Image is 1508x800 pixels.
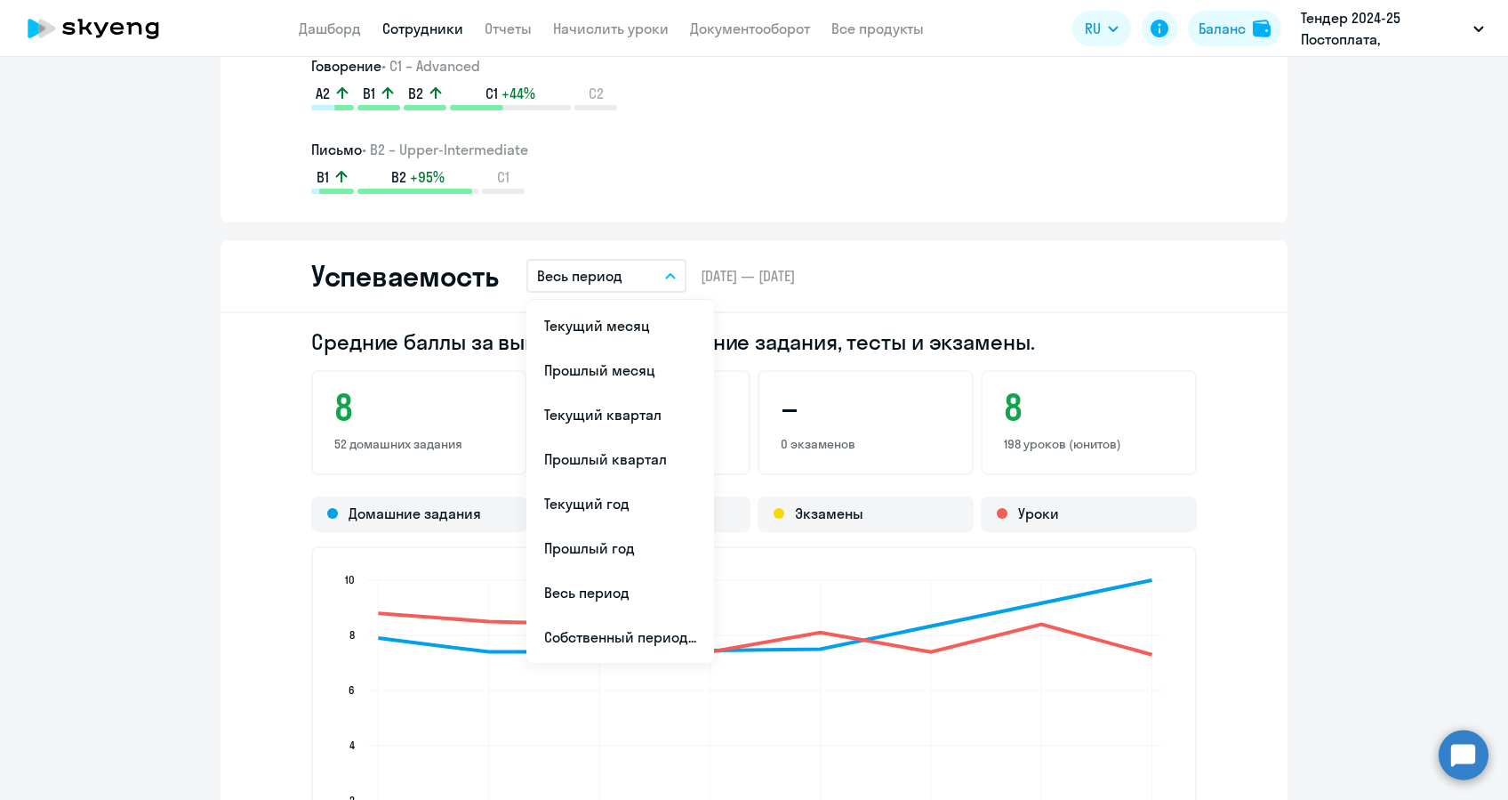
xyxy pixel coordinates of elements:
[381,57,480,75] span: • C1 – Advanced
[781,386,951,429] h3: –
[311,327,1197,356] h2: Средние баллы за выполненные домашние задания, тесты и экзамены.
[781,436,951,452] p: 0 экзаменов
[589,84,604,103] span: C2
[553,20,669,37] a: Начислить уроки
[497,167,509,187] span: C1
[410,167,445,187] span: +95%
[758,497,974,532] div: Экзамены
[1004,436,1174,452] p: 198 уроков (юнитов)
[334,436,504,452] p: 52 домашних задания
[1085,18,1101,39] span: RU
[311,258,498,294] h2: Успеваемость
[981,497,1197,532] div: Уроки
[345,573,355,586] text: 10
[1188,11,1281,46] button: Балансbalance
[311,497,527,532] div: Домашние задания
[362,141,528,158] span: • B2 – Upper-Intermediate
[391,167,406,187] span: B2
[311,55,1197,77] h3: Говорение
[1292,7,1493,50] button: Тендер 2024-25 Постоплата, [GEOGRAPHIC_DATA], ООО
[311,139,1197,160] h3: Письмо
[316,84,330,103] span: A2
[349,683,355,697] text: 6
[701,266,795,286] span: [DATE] — [DATE]
[831,20,924,37] a: Все продукты
[1301,7,1466,50] p: Тендер 2024-25 Постоплата, [GEOGRAPHIC_DATA], ООО
[526,300,714,663] ul: RU
[317,167,329,187] span: B1
[526,259,686,293] button: Весь период
[1072,11,1131,46] button: RU
[349,628,355,642] text: 8
[334,386,504,429] h3: 8
[501,84,535,103] span: +44%
[408,84,423,103] span: B2
[485,20,532,37] a: Отчеты
[485,84,498,103] span: C1
[363,84,375,103] span: B1
[690,20,810,37] a: Документооборот
[537,265,622,287] p: Весь период
[382,20,463,37] a: Сотрудники
[349,739,355,752] text: 4
[299,20,361,37] a: Дашборд
[1253,20,1271,37] img: balance
[1004,386,1174,429] h3: 8
[1199,18,1246,39] div: Баланс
